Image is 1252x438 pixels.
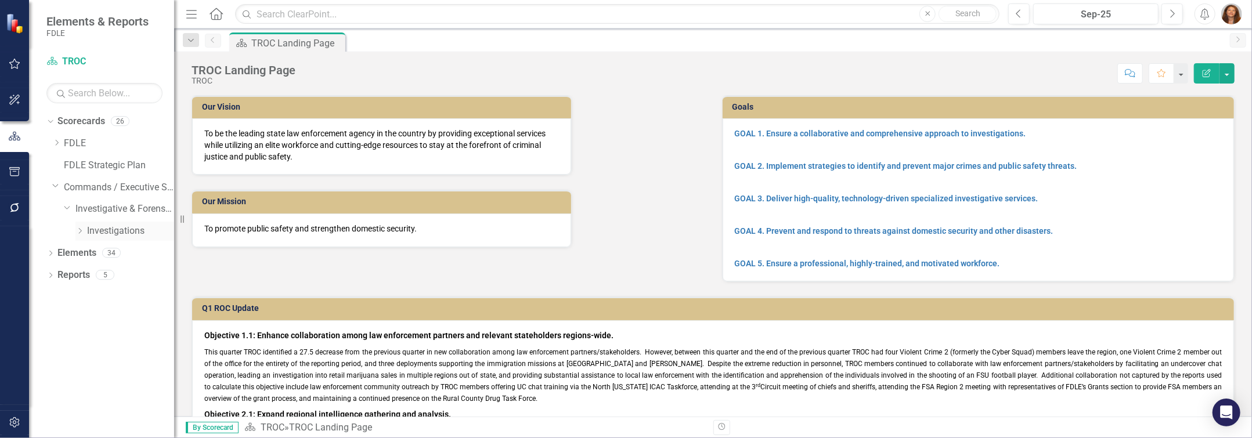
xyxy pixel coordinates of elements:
a: GOAL 1. Ensure a collaborative and comprehensive approach to investigations. [735,129,1026,138]
img: Christel Goddard [1221,3,1242,24]
a: Scorecards [57,115,105,128]
h3: Our Mission [202,197,565,206]
span: Search [955,9,980,18]
div: TROC Landing Page [251,36,342,50]
input: Search Below... [46,83,163,103]
strong: Objective 2.1: Expand regional intelligence gathering and analysis. [204,410,451,419]
button: Sep-25 [1033,3,1159,24]
sup: rd [756,382,761,388]
a: TROC [46,55,163,68]
div: Open Intercom Messenger [1213,399,1240,426]
h3: Goals [733,103,1229,111]
a: FDLE [64,137,174,150]
h3: Our Vision [202,103,565,111]
button: Search [939,6,997,22]
a: TROC [261,422,284,433]
a: GOAL 4. Prevent and respond to threats against domestic security and other disasters. [735,226,1053,236]
span: enforcement with the identification and apprehension of the individuals involved in the shooting ... [655,371,1204,379]
a: FDLE Strategic Plan [64,159,174,172]
div: TROC [192,77,295,85]
a: Elements [57,247,96,260]
div: 26 [111,117,129,126]
div: TROC Landing Page [192,64,295,77]
a: Reports [57,269,90,282]
p: To promote public safety and strengthen domestic security. [204,223,559,234]
div: Sep-25 [1037,8,1154,21]
a: Investigative & Forensic Services Command [75,202,174,216]
span: By Scorecard [186,422,239,433]
img: ClearPoint Strategy [6,13,26,34]
span: used to calculate this objective include law enforcement community outreach by TROC members offer... [204,371,1222,403]
span: This quarter TROC identified a 27.5 decrease from the previous quarter in new collaboration among... [204,348,1222,368]
a: GOAL 2. Implement strategies to identify and prevent major crimes and public safety threats. [735,161,1077,171]
input: Search ClearPoint... [235,4,1000,24]
a: GOAL 5. Ensure a professional, highly-trained, and motivated workforce. [735,259,1000,268]
div: 5 [96,270,114,280]
h3: Q1 ROC Update [202,304,1228,313]
a: GOAL 3. Deliver high-quality, technology-driven specialized investigative services. [735,194,1038,203]
strong: Objective 1.1: Enhance collaboration among law enforcement partners and relevant stateholders reg... [204,331,614,340]
div: » [244,421,705,435]
div: 34 [102,248,121,258]
div: TROC Landing Page [289,422,372,433]
span: Elements & Reports [46,15,149,28]
a: Commands / Executive Support Branch [64,181,174,194]
p: To be the leading state law enforcement agency in the country by providing exceptional services w... [204,128,559,162]
small: FDLE [46,28,149,38]
a: Investigations [87,225,174,238]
